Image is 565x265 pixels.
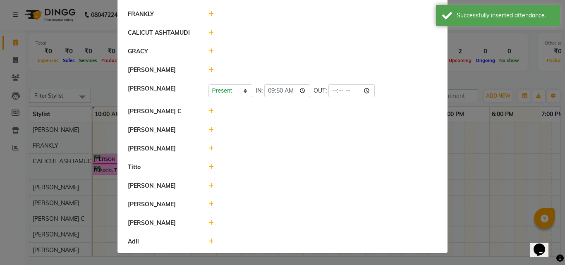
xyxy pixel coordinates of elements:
[457,11,554,20] div: Successfully inserted attendance.
[122,47,202,56] div: GRACY
[122,237,202,246] div: Adil
[122,66,202,74] div: [PERSON_NAME]
[256,86,263,95] span: IN:
[122,10,202,19] div: FRANKLY
[122,163,202,172] div: Titto
[122,84,202,97] div: [PERSON_NAME]
[122,181,202,190] div: [PERSON_NAME]
[530,232,557,257] iframe: chat widget
[122,144,202,153] div: [PERSON_NAME]
[122,29,202,37] div: CALICUT ASHTAMUDI
[122,219,202,227] div: [PERSON_NAME]
[122,200,202,209] div: [PERSON_NAME]
[122,107,202,116] div: [PERSON_NAME] C
[122,126,202,134] div: [PERSON_NAME]
[314,86,327,95] span: OUT:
